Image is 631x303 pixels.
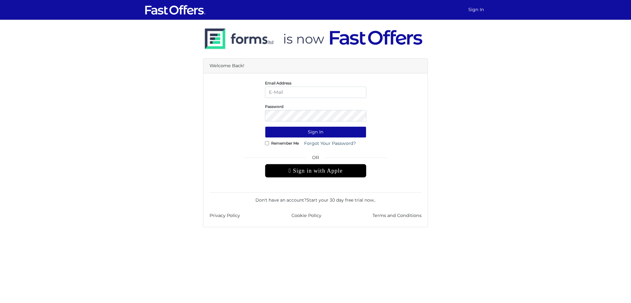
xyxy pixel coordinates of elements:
[210,192,421,203] div: Don't have an account? .
[265,154,366,164] span: OR
[265,82,291,84] label: Email Address
[265,87,366,98] input: E-Mail
[307,197,375,203] a: Start your 30 day free trial now.
[210,212,240,219] a: Privacy Policy
[265,106,283,107] label: Password
[271,142,299,144] label: Remember Me
[203,59,428,73] div: Welcome Back!
[466,4,486,16] a: Sign In
[265,126,366,138] button: Sign In
[265,164,366,178] div: Sign in with Apple
[372,212,421,219] a: Terms and Conditions
[291,212,321,219] a: Cookie Policy
[300,138,360,149] a: Forgot Your Password?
